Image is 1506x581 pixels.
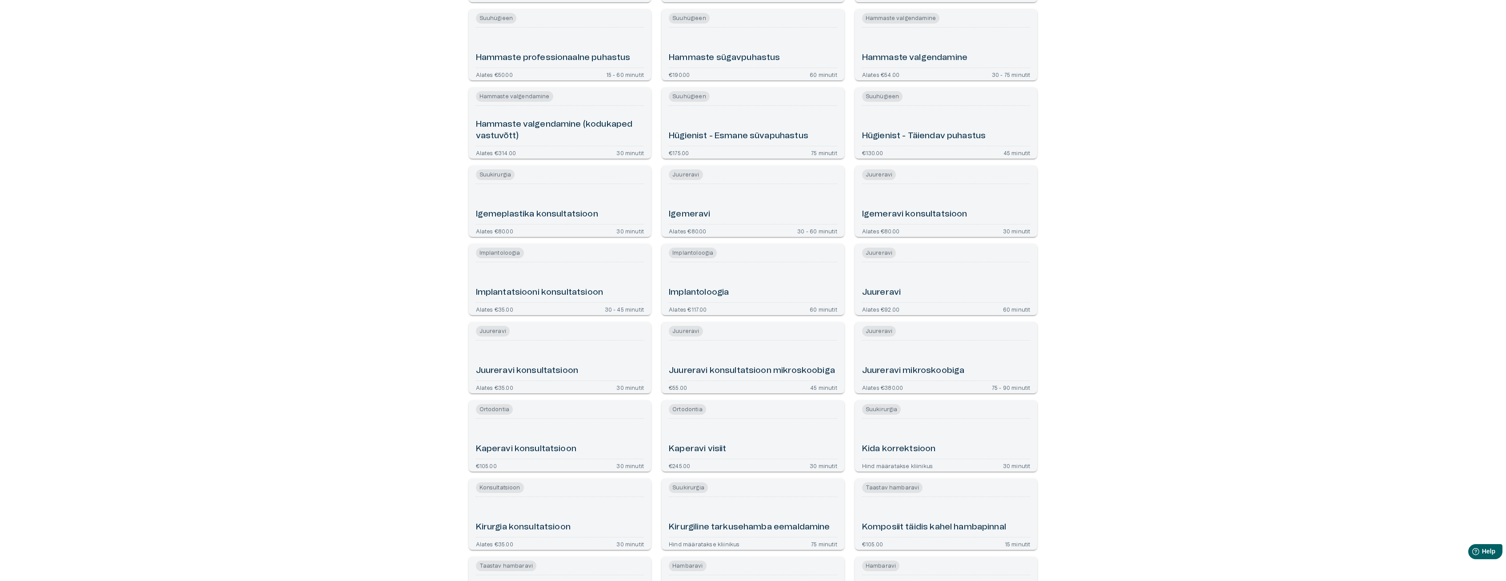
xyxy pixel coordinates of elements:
[669,130,808,142] h6: Hügienist - Esmane süvapuhastus
[1003,306,1031,312] p: 60 minutit
[476,287,603,299] h6: Implantatsiooni konsultatsioon
[616,150,644,155] p: 30 minutit
[469,166,651,237] a: Open service booking details
[669,521,830,533] h6: Kirurgiline tarkusehamba eemaldamine
[810,385,837,390] p: 45 minutit
[669,482,708,493] span: Suukirurgia
[662,479,844,550] a: Open service booking details
[476,561,537,571] span: Taastav hambaravi
[476,248,524,258] span: Implantoloogia
[669,13,710,24] span: Suuhügieen
[797,228,837,233] p: 30 - 60 minutit
[862,91,903,102] span: Suuhügieen
[862,541,883,546] p: €105.00
[476,365,579,377] h6: Juureravi konsultatsioon
[669,326,703,337] span: Juureravi
[476,91,553,102] span: Hammaste valgendamine
[476,463,497,468] p: €105.00
[862,326,896,337] span: Juureravi
[469,88,651,159] a: Open service booking details
[862,150,883,155] p: €130.00
[1003,150,1031,155] p: 45 minutit
[606,72,644,77] p: 15 - 60 minutit
[810,306,837,312] p: 60 minutit
[992,385,1031,390] p: 75 - 90 minutit
[862,306,899,312] p: Alates €92.00
[476,326,510,337] span: Juureravi
[476,306,513,312] p: Alates €35.00
[476,208,598,220] h6: Igemeplastika konsultatsioon
[669,561,706,571] span: Hambaravi
[476,119,644,142] h6: Hammaste valgendamine (kodukaped vastuvõtt)
[662,9,844,80] a: Open service booking details
[855,479,1038,550] a: Open service booking details
[469,9,651,80] a: Open service booking details
[669,248,717,258] span: Implantoloogia
[476,13,517,24] span: Suuhügieen
[669,72,690,77] p: €190.00
[469,322,651,393] a: Open service booking details
[616,228,644,233] p: 30 minutit
[669,52,780,64] h6: Hammaste sügavpuhastus
[669,150,689,155] p: €175.00
[855,9,1038,80] a: Open service booking details
[662,88,844,159] a: Open service booking details
[810,72,837,77] p: 60 minutit
[669,287,729,299] h6: Implantoloogia
[669,365,835,377] h6: Juureravi konsultatsioon mikroskoobiga
[669,463,690,468] p: €245.00
[862,287,901,299] h6: Juureravi
[992,72,1031,77] p: 30 - 75 minutit
[862,130,986,142] h6: Hügienist - Täiendav puhastus
[476,169,515,180] span: Suukirurgia
[1003,463,1031,468] p: 30 minutit
[862,52,967,64] h6: Hammaste valgendamine
[1005,541,1031,546] p: 15 minutit
[605,306,644,312] p: 30 - 45 minutit
[855,401,1038,472] a: Open service booking details
[476,228,513,233] p: Alates €80.00
[476,385,513,390] p: Alates €35.00
[669,443,726,455] h6: Kaperavi visiit
[669,404,706,415] span: Ortodontia
[476,52,631,64] h6: Hammaste professionaalne puhastus
[810,463,837,468] p: 30 minutit
[669,208,710,220] h6: Igemeravi
[669,385,687,390] p: €55.00
[862,463,933,468] p: Hind määratakse kliinikus
[469,479,651,550] a: Open service booking details
[862,72,899,77] p: Alates €54.00
[862,228,899,233] p: Alates €80.00
[862,482,923,493] span: Taastav hambaravi
[662,244,844,315] a: Open service booking details
[855,88,1038,159] a: Open service booking details
[811,150,837,155] p: 75 minutit
[669,91,710,102] span: Suuhügieen
[1437,541,1506,565] iframe: Help widget launcher
[855,166,1038,237] a: Open service booking details
[862,13,939,24] span: Hammaste valgendamine
[862,404,901,415] span: Suukirurgia
[476,72,513,77] p: Alates €50.00
[855,322,1038,393] a: Open service booking details
[855,244,1038,315] a: Open service booking details
[469,401,651,472] a: Open service booking details
[476,482,524,493] span: Konsultatsioon
[669,228,706,233] p: Alates €80.00
[476,150,516,155] p: Alates €314.00
[616,541,644,546] p: 30 minutit
[662,401,844,472] a: Open service booking details
[811,541,837,546] p: 75 minutit
[669,169,703,180] span: Juureravi
[662,166,844,237] a: Open service booking details
[862,561,899,571] span: Hambaravi
[662,322,844,393] a: Open service booking details
[476,404,513,415] span: Ortodontia
[862,208,967,220] h6: Igemeravi konsultatsioon
[476,443,576,455] h6: Kaperavi konsultatsioon
[862,248,896,258] span: Juureravi
[862,443,936,455] h6: Kida korrektsioon
[469,244,651,315] a: Open service booking details
[476,541,513,546] p: Alates €35.00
